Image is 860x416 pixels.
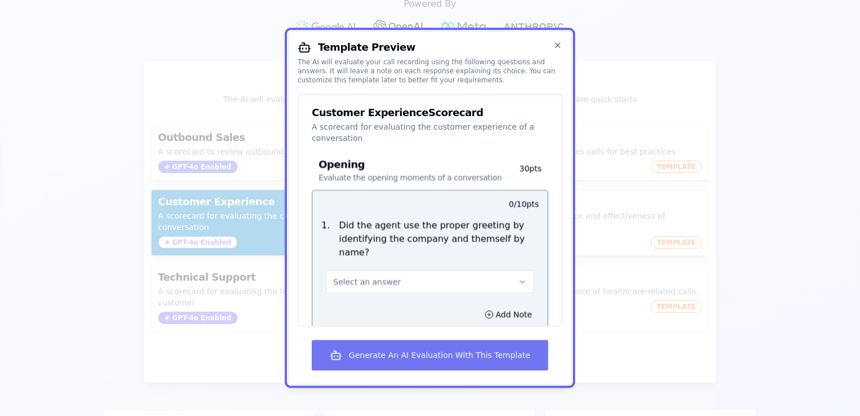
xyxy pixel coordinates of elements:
[317,219,334,259] p: 1 .
[333,276,401,287] span: Select an answer
[319,172,501,183] p: Evaluate the opening moments of a conversation
[339,219,539,259] p: Did the agent use the proper greeting by identifying the company and themself by name?
[319,160,504,183] h3: Opening
[298,41,562,54] h2: Template Preview
[477,307,539,322] button: Add Note
[509,198,539,210] p: 0 / 10 pts
[298,57,562,85] div: The AI will evaluate your call recording using the following questions and answers. It will leave...
[312,340,548,371] button: Generate An AI Evaluation With This Template
[312,108,483,118] h3: Customer Experience Scorecard
[504,163,541,183] p: 30 pts
[312,121,548,144] p: A scorecard for evaluating the customer experience of a conversation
